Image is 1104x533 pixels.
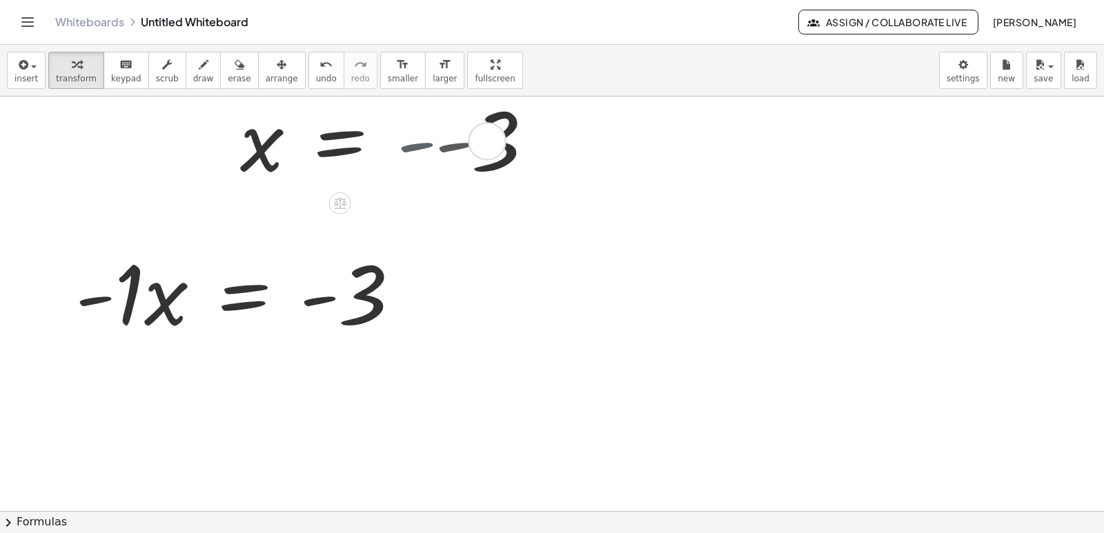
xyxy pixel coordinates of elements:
span: erase [228,74,250,83]
button: fullscreen [467,52,522,89]
button: transform [48,52,104,89]
span: insert [14,74,38,83]
i: undo [319,57,333,73]
button: settings [939,52,987,89]
span: [PERSON_NAME] [992,16,1076,28]
span: redo [351,74,370,83]
button: Assign / Collaborate Live [798,10,978,34]
span: Assign / Collaborate Live [810,16,967,28]
button: save [1026,52,1061,89]
button: insert [7,52,46,89]
button: arrange [258,52,306,89]
button: format_sizelarger [425,52,464,89]
button: scrub [148,52,186,89]
i: redo [354,57,367,73]
button: redoredo [344,52,377,89]
span: keypad [111,74,141,83]
button: erase [220,52,258,89]
button: format_sizesmaller [380,52,426,89]
span: transform [56,74,97,83]
button: keyboardkeypad [103,52,149,89]
span: load [1072,74,1090,83]
span: larger [433,74,457,83]
button: new [990,52,1023,89]
div: Apply the same math to both sides of the equation [329,192,351,214]
span: new [998,74,1015,83]
i: format_size [396,57,409,73]
span: settings [947,74,980,83]
i: format_size [438,57,451,73]
span: fullscreen [475,74,515,83]
button: undoundo [308,52,344,89]
span: scrub [156,74,179,83]
span: draw [193,74,214,83]
i: keyboard [119,57,132,73]
a: Whiteboards [55,15,124,29]
button: [PERSON_NAME] [981,10,1087,34]
span: smaller [388,74,418,83]
button: draw [186,52,221,89]
button: load [1064,52,1097,89]
span: save [1034,74,1053,83]
button: Toggle navigation [17,11,39,33]
span: arrange [266,74,298,83]
span: undo [316,74,337,83]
